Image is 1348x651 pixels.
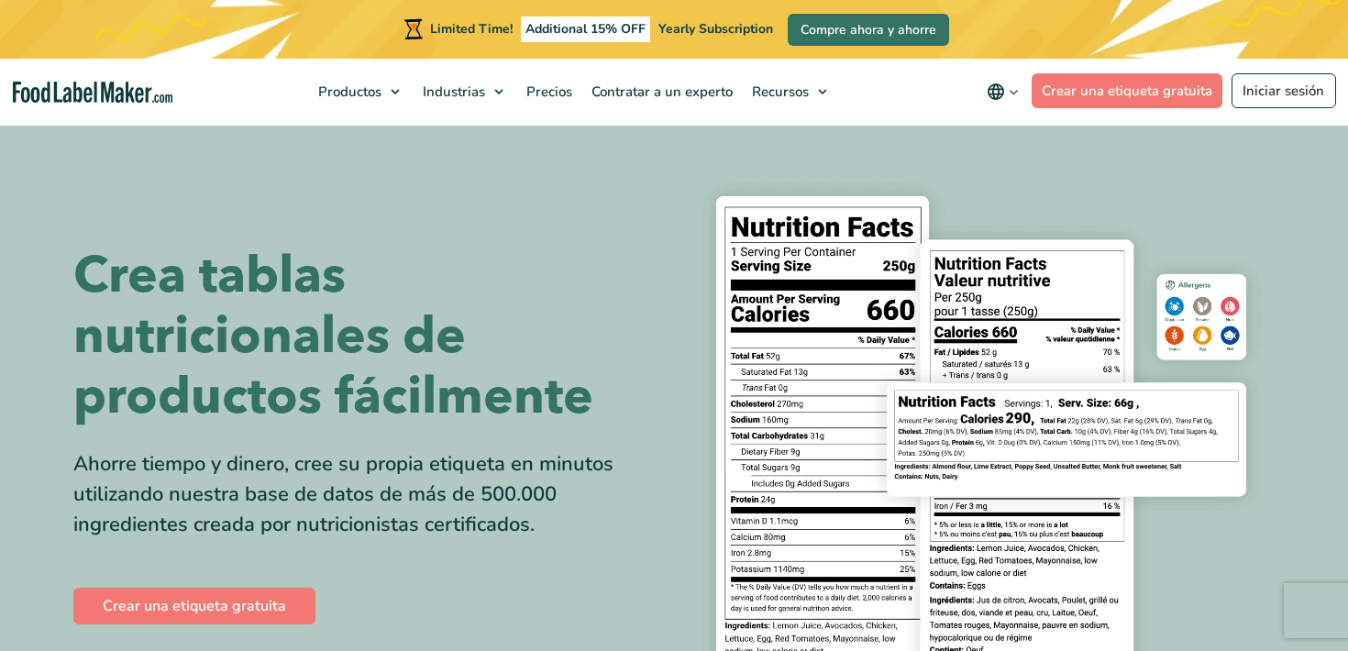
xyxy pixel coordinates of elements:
[417,83,487,101] span: Industrias
[582,59,738,125] a: Contratar a un experto
[309,59,409,125] a: Productos
[521,83,574,101] span: Precios
[414,59,513,125] a: Industrias
[73,588,315,624] a: Crear una etiqueta gratuita
[517,59,578,125] a: Precios
[658,20,773,38] span: Yearly Subscription
[73,246,660,427] h1: Crea tablas nutricionales de productos fácilmente
[586,83,735,101] span: Contratar a un experto
[73,449,660,540] div: Ahorre tiempo y dinero, cree su propia etiqueta en minutos utilizando nuestra base de datos de má...
[788,14,949,46] a: Compre ahora y ahorre
[1032,73,1223,108] a: Crear una etiqueta gratuita
[746,83,811,101] span: Recursos
[521,17,650,42] span: Additional 15% OFF
[313,83,383,101] span: Productos
[743,59,836,125] a: Recursos
[430,20,513,38] span: Limited Time!
[1232,73,1336,108] a: Iniciar sesión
